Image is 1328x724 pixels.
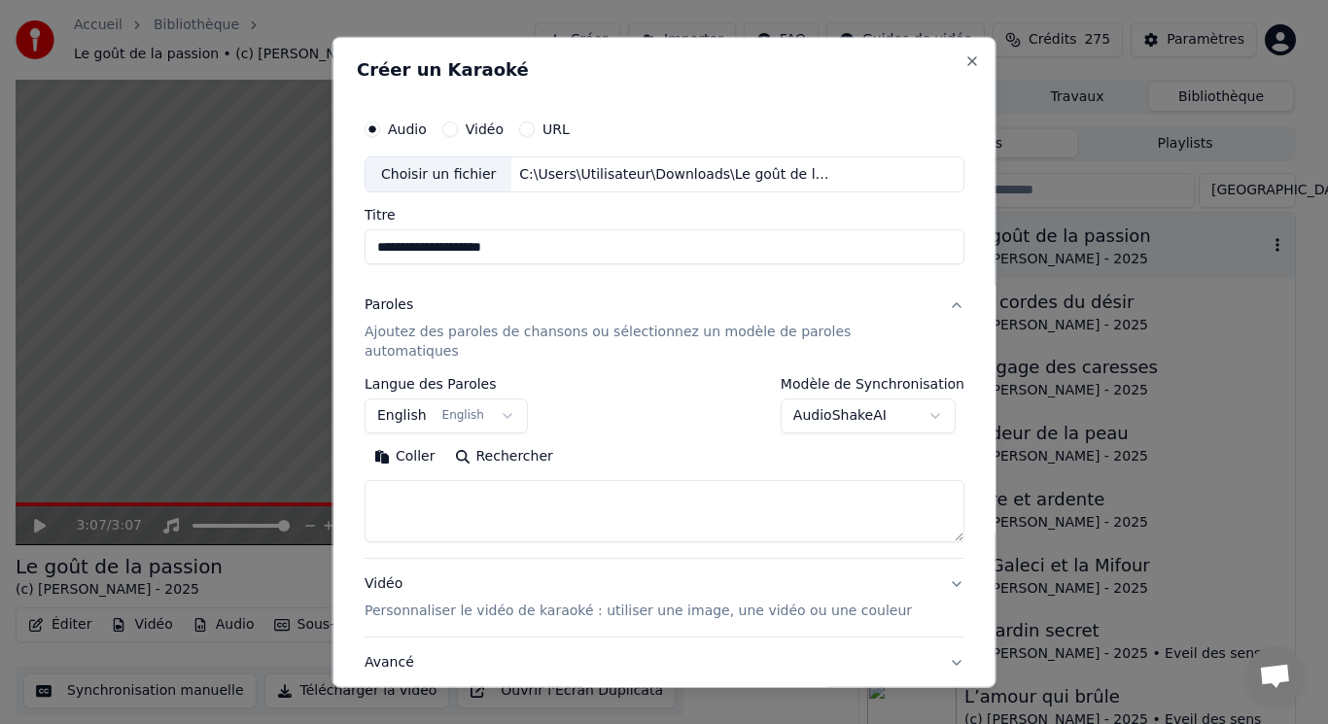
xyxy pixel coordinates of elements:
[357,60,972,78] h2: Créer un Karaoké
[465,121,503,135] label: Vidéo
[365,377,528,391] label: Langue des Paroles
[542,121,570,135] label: URL
[365,323,933,362] p: Ajoutez des paroles de chansons ou sélectionnez un modèle de paroles automatiques
[366,156,511,191] div: Choisir un fichier
[365,559,964,637] button: VidéoPersonnaliser le vidéo de karaoké : utiliser une image, une vidéo ou une couleur
[780,377,963,391] label: Modèle de Synchronisation
[444,441,562,472] button: Rechercher
[365,602,912,621] p: Personnaliser le vidéo de karaoké : utiliser une image, une vidéo ou une couleur
[388,121,427,135] label: Audio
[365,208,964,222] label: Titre
[365,638,964,688] button: Avancé
[365,295,413,315] div: Paroles
[365,377,964,558] div: ParolesAjoutez des paroles de chansons ou sélectionnez un modèle de paroles automatiques
[365,441,445,472] button: Coller
[365,574,912,621] div: Vidéo
[365,280,964,377] button: ParolesAjoutez des paroles de chansons ou sélectionnez un modèle de paroles automatiques
[511,164,842,184] div: C:\Users\Utilisateur\Downloads\Le goût de la passion.mp3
